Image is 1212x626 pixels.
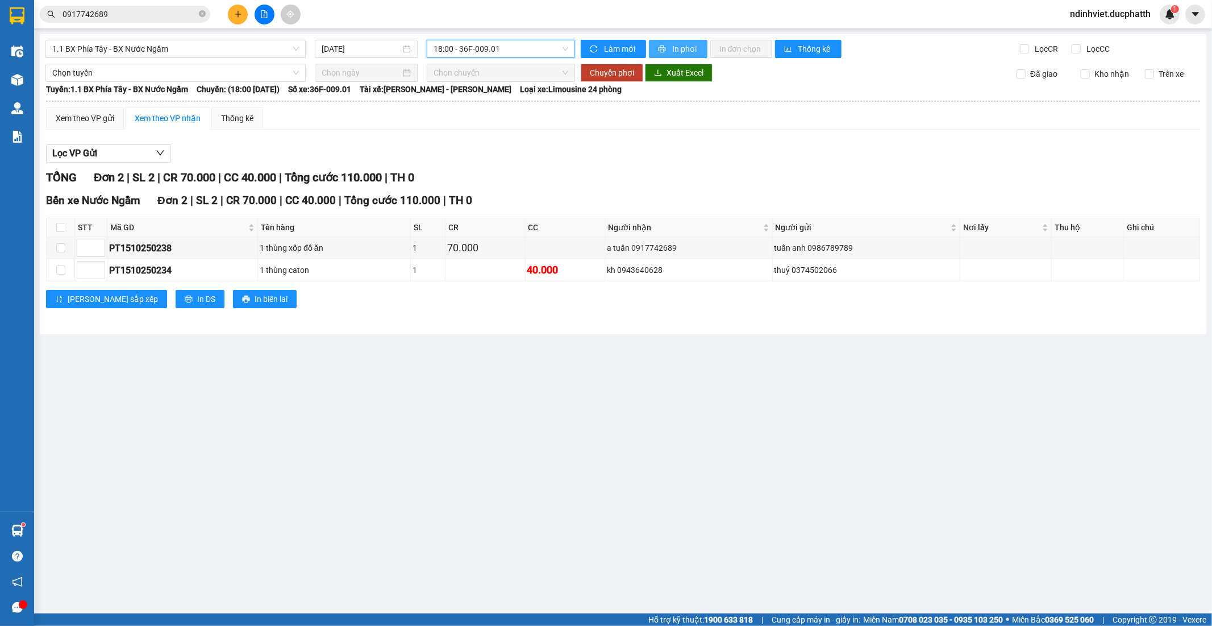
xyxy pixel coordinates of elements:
span: | [339,194,341,207]
span: In biên lai [255,293,288,305]
div: PT1510250234 [109,263,256,277]
img: warehouse-icon [11,102,23,114]
span: TH 0 [390,171,414,184]
span: copyright [1149,616,1157,624]
div: thuỷ 0374502066 [774,264,959,276]
sup: 1 [1171,5,1179,13]
strong: 0369 525 060 [1045,615,1094,624]
span: Miền Nam [863,613,1003,626]
span: | [220,194,223,207]
span: Làm mới [604,43,637,55]
span: Kho nhận [1090,68,1134,80]
span: 1 [1173,5,1177,13]
span: SL 2 [132,171,155,184]
span: notification [12,577,23,587]
span: sync [590,45,599,54]
span: TH 0 [449,194,472,207]
span: Tài xế: [PERSON_NAME] - [PERSON_NAME] [360,83,511,96]
span: close-circle [199,10,206,17]
span: | [190,194,193,207]
button: printerIn phơi [649,40,707,58]
div: 1 [413,242,443,254]
span: | [385,171,388,184]
span: Đơn 2 [157,194,188,207]
span: | [280,194,282,207]
div: Xem theo VP nhận [135,112,201,125]
div: Xem theo VP gửi [56,112,114,125]
span: aim [286,10,294,18]
span: | [443,194,446,207]
span: Người nhận [608,221,761,234]
span: | [1102,613,1104,626]
img: warehouse-icon [11,525,23,537]
span: question-circle [12,551,23,562]
span: ⚪️ [1006,617,1009,622]
span: download [654,69,662,78]
span: search [47,10,55,18]
b: Tuyến: 1.1 BX Phía Tây - BX Nước Ngầm [46,85,188,94]
span: [PERSON_NAME] sắp xếp [68,293,158,305]
span: Nơi lấy [963,221,1040,234]
button: downloadXuất Excel [645,64,713,82]
span: CC 40.000 [224,171,276,184]
span: | [218,171,221,184]
div: 1 [413,264,443,276]
button: In đơn chọn [710,40,772,58]
th: CR [445,218,526,237]
span: Xuất Excel [667,67,703,79]
span: file-add [260,10,268,18]
div: a tuấn 0917742689 [607,242,770,254]
img: solution-icon [11,131,23,143]
button: caret-down [1185,5,1205,24]
span: plus [234,10,242,18]
input: Chọn ngày [322,67,401,79]
span: Tổng cước 110.000 [344,194,440,207]
span: down [156,148,165,157]
span: In DS [197,293,215,305]
span: Loại xe: Limousine 24 phòng [520,83,622,96]
span: sort-ascending [55,295,63,304]
span: TỔNG [46,171,77,184]
span: | [761,613,763,626]
span: Chọn chuyến [434,64,568,81]
span: Người gửi [776,221,949,234]
img: logo-vxr [10,7,24,24]
span: caret-down [1190,9,1201,19]
div: kh 0943640628 [607,264,770,276]
span: Trên xe [1154,68,1188,80]
span: Miền Bắc [1012,613,1094,626]
th: Thu hộ [1052,218,1124,237]
input: 15/10/2025 [322,43,401,55]
span: Lọc VP Gửi [52,146,97,160]
span: Lọc CR [1031,43,1060,55]
span: Đơn 2 [94,171,124,184]
span: CR 70.000 [163,171,215,184]
button: Lọc VP Gửi [46,144,171,163]
img: icon-new-feature [1165,9,1175,19]
span: message [12,602,23,613]
span: Bến xe Nước Ngầm [46,194,140,207]
span: bar-chart [784,45,794,54]
button: printerIn biên lai [233,290,297,308]
button: sort-ascending[PERSON_NAME] sắp xếp [46,290,167,308]
span: | [279,171,282,184]
th: Tên hàng [258,218,411,237]
span: ndinhviet.ducphatth [1061,7,1160,21]
div: PT1510250238 [109,241,256,255]
span: printer [185,295,193,304]
sup: 1 [22,523,25,526]
span: CC 40.000 [285,194,336,207]
span: SL 2 [196,194,218,207]
span: printer [658,45,668,54]
span: In phơi [672,43,698,55]
span: Hỗ trợ kỹ thuật: [648,613,753,626]
th: STT [75,218,107,237]
button: plus [228,5,248,24]
span: | [127,171,130,184]
span: Số xe: 36F-009.01 [288,83,351,96]
span: CR 70.000 [226,194,277,207]
td: PT1510250238 [107,237,258,259]
strong: 0708 023 035 - 0935 103 250 [899,615,1003,624]
span: close-circle [199,9,206,20]
div: 1 thùng caton [260,264,409,276]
